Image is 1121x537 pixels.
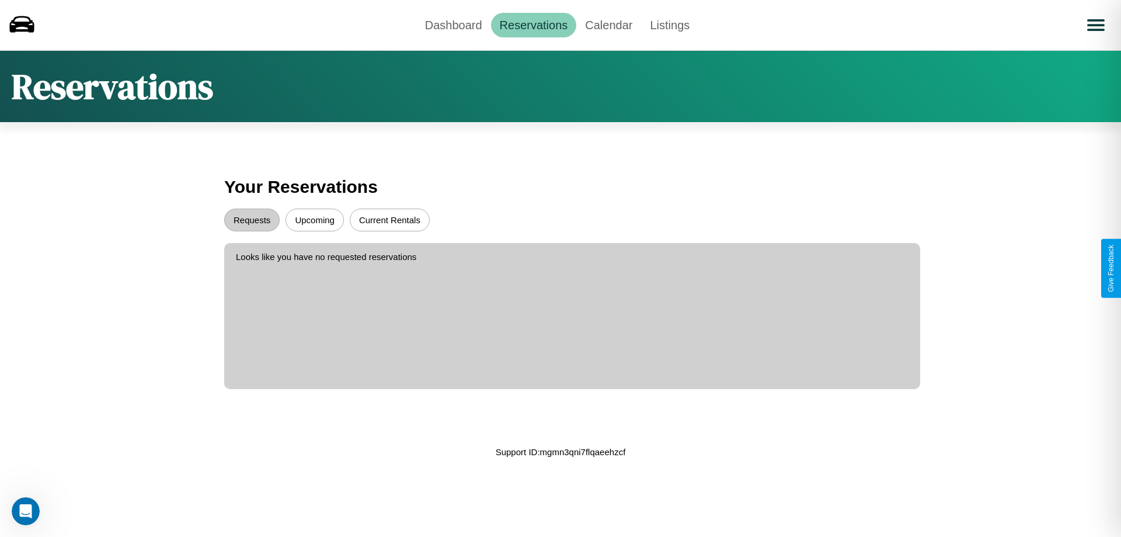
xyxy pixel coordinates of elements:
[1080,9,1112,41] button: Open menu
[286,209,344,231] button: Upcoming
[491,13,577,37] a: Reservations
[1107,245,1115,292] div: Give Feedback
[224,209,280,231] button: Requests
[12,497,40,525] iframe: Intercom live chat
[576,13,641,37] a: Calendar
[236,249,908,265] p: Looks like you have no requested reservations
[12,63,213,110] h1: Reservations
[496,444,626,460] p: Support ID: mgmn3qni7flqaeehzcf
[416,13,491,37] a: Dashboard
[641,13,698,37] a: Listings
[350,209,430,231] button: Current Rentals
[224,171,897,203] h3: Your Reservations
